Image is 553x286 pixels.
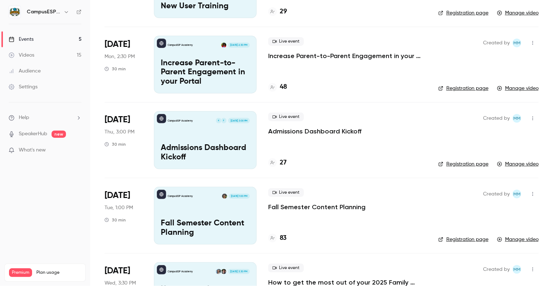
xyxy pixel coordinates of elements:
[513,114,521,123] span: Mairin Matthews
[438,85,488,92] a: Registration page
[9,67,41,75] div: Audience
[268,52,427,60] a: Increase Parent-to-Parent Engagement in your Portal
[228,43,249,48] span: [DATE] 2:30 PM
[483,190,510,198] span: Created by
[9,36,34,43] div: Events
[222,194,227,199] img: Mira Gandhi
[483,265,510,274] span: Created by
[19,146,46,154] span: What's new
[268,7,287,17] a: 29
[268,188,304,197] span: Live event
[268,37,304,46] span: Live event
[280,82,287,92] h4: 48
[268,233,287,243] a: 83
[154,187,257,245] a: Fall Semester Content PlanningCampusESP AcademyMira Gandhi[DATE] 1:00 PMFall Semester Content Pla...
[228,269,249,274] span: [DATE] 3:30 PM
[105,265,130,277] span: [DATE]
[19,130,47,138] a: SpeakerHub
[105,190,130,201] span: [DATE]
[9,6,21,18] img: CampusESP Academy
[221,118,227,123] div: F
[216,269,221,274] img: Elizabeth Harris
[513,265,521,274] span: MM
[221,269,226,274] img: Melissa Simms
[73,147,81,154] iframe: Noticeable Trigger
[105,204,133,211] span: Tue, 1:00 PM
[268,113,304,121] span: Live event
[105,39,130,50] span: [DATE]
[105,114,130,126] span: [DATE]
[229,194,249,199] span: [DATE] 1:00 PM
[497,160,539,168] a: Manage video
[438,9,488,17] a: Registration page
[154,111,257,169] a: Admissions Dashboard KickoffCampusESP AcademyFK[DATE] 3:00 PMAdmissions Dashboard Kickoff
[513,114,521,123] span: MM
[497,9,539,17] a: Manage video
[168,43,193,47] p: CampusESP Academy
[105,66,126,72] div: 30 min
[168,194,193,198] p: CampusESP Academy
[497,85,539,92] a: Manage video
[497,236,539,243] a: Manage video
[216,118,221,123] div: K
[154,36,257,93] a: Increase Parent-to-Parent Engagement in your PortalCampusESP AcademyTawanna Brown[DATE] 2:30 PMIn...
[280,7,287,17] h4: 29
[161,59,250,87] p: Increase Parent-to-Parent Engagement in your Portal
[168,270,193,273] p: CampusESP Academy
[228,118,249,123] span: [DATE] 3:00 PM
[9,114,81,122] li: help-dropdown-opener
[27,8,61,16] h6: CampusESP Academy
[19,114,29,122] span: Help
[513,190,521,198] span: Mairin Matthews
[105,53,135,60] span: Mon, 2:30 PM
[161,144,250,162] p: Admissions Dashboard Kickoff
[105,36,142,93] div: Aug 11 Mon, 2:30 PM (America/New York)
[221,43,226,48] img: Tawanna Brown
[280,158,287,168] h4: 27
[513,39,521,47] span: Mairin Matthews
[280,233,287,243] h4: 83
[483,39,510,47] span: Created by
[268,158,287,168] a: 27
[438,160,488,168] a: Registration page
[513,190,521,198] span: MM
[9,52,34,59] div: Videos
[105,141,126,147] div: 30 min
[161,219,250,238] p: Fall Semester Content Planning
[105,128,134,136] span: Thu, 3:00 PM
[268,203,366,211] a: Fall Semester Content Planning
[9,83,37,91] div: Settings
[9,268,32,277] span: Premium
[36,270,81,276] span: Plan usage
[52,131,66,138] span: new
[168,119,193,123] p: CampusESP Academy
[105,187,142,245] div: Jul 22 Tue, 1:00 PM (America/New York)
[438,236,488,243] a: Registration page
[105,111,142,169] div: Jul 24 Thu, 3:00 PM (America/New York)
[483,114,510,123] span: Created by
[513,265,521,274] span: Mairin Matthews
[105,217,126,223] div: 30 min
[268,127,362,136] a: Admissions Dashboard Kickoff
[268,82,287,92] a: 48
[513,39,521,47] span: MM
[268,264,304,272] span: Live event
